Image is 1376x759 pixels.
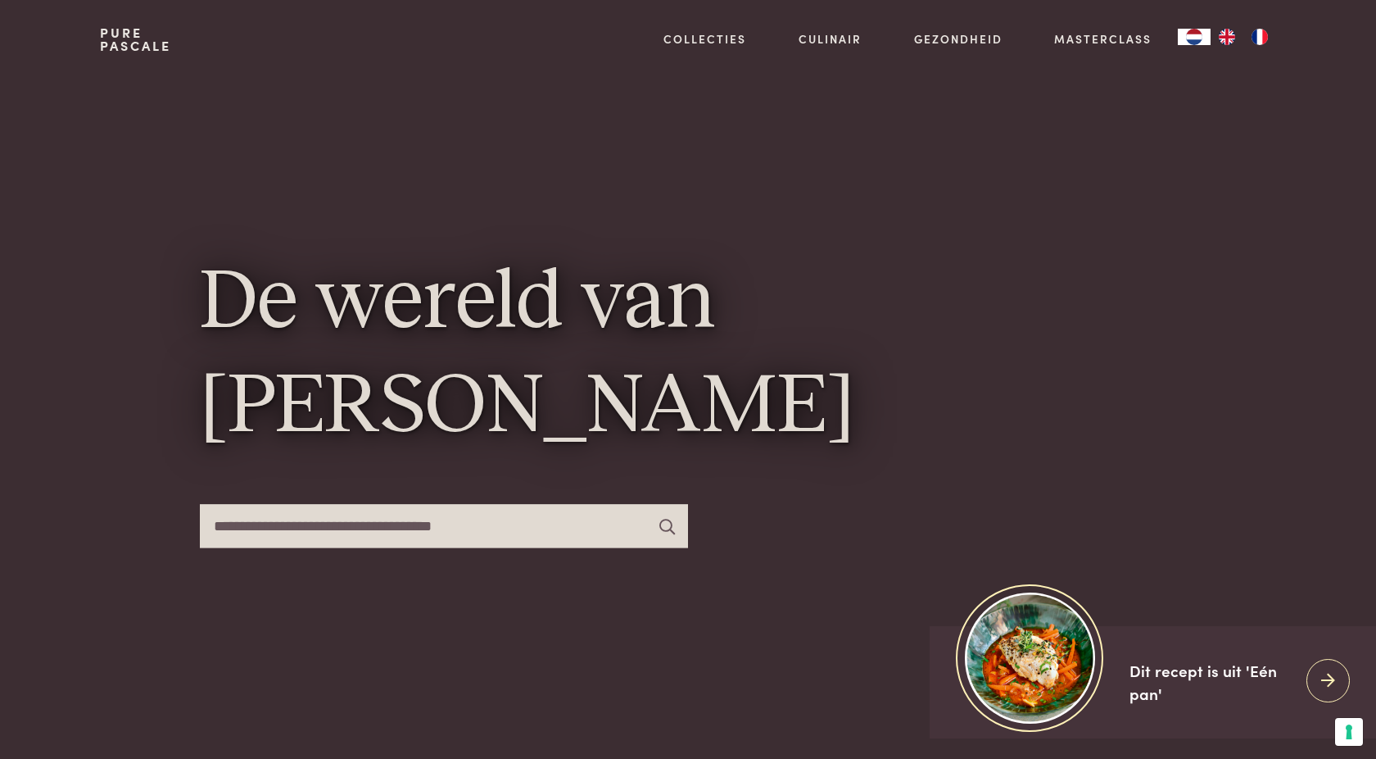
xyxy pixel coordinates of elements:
div: Language [1178,29,1211,45]
a: FR [1243,29,1276,45]
a: Collecties [663,30,746,48]
img: https://admin.purepascale.com/wp-content/uploads/2025/08/home_recept_link.jpg [965,593,1095,723]
h1: De wereld van [PERSON_NAME] [200,252,1176,461]
a: PurePascale [100,26,171,52]
a: Masterclass [1054,30,1152,48]
button: Uw voorkeuren voor toestemming voor trackingtechnologieën [1335,718,1363,746]
aside: Language selected: Nederlands [1178,29,1276,45]
a: EN [1211,29,1243,45]
a: NL [1178,29,1211,45]
a: Culinair [799,30,862,48]
div: Dit recept is uit 'Eén pan' [1129,659,1293,706]
ul: Language list [1211,29,1276,45]
a: https://admin.purepascale.com/wp-content/uploads/2025/08/home_recept_link.jpg Dit recept is uit '... [930,626,1376,739]
a: Gezondheid [914,30,1003,48]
